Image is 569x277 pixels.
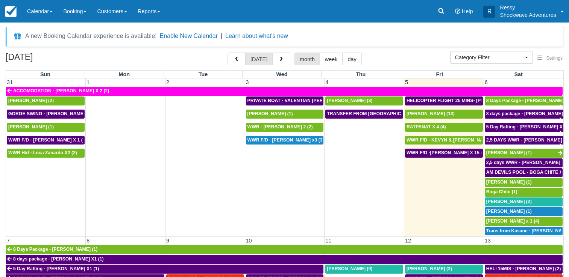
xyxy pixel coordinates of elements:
[485,217,563,226] a: [PERSON_NAME] x 1 (4)
[486,150,532,155] span: [PERSON_NAME] (1)
[404,238,412,244] span: 12
[486,218,539,224] span: [PERSON_NAME] x 1 (4)
[6,238,11,244] span: 7
[436,71,443,77] span: Fri
[245,238,253,244] span: 10
[514,71,522,77] span: Sat
[407,124,446,129] span: RATPANAT X 4 (4)
[405,149,483,158] a: WWR F/D -[PERSON_NAME] X 15 (15)
[320,53,343,65] button: week
[8,111,100,116] span: GORGE SWING - [PERSON_NAME] X 2 (2)
[86,79,90,85] span: 1
[160,32,218,40] button: Enable New Calendar
[325,265,403,274] a: [PERSON_NAME] (9)
[500,11,556,19] p: Shockwave Adventures
[485,265,563,274] a: HELI 15MIS - [PERSON_NAME] (2)
[247,137,324,143] span: WWR F/D - [PERSON_NAME] x3 (3)
[404,79,409,85] span: 5
[13,256,104,262] span: 8 days package - [PERSON_NAME] X1 (1)
[485,158,563,167] a: 2,5 days WWR - [PERSON_NAME] X2 (2)
[485,227,563,236] a: Trans from Kasane - [PERSON_NAME] X4 (4)
[483,6,495,18] div: R
[8,150,77,155] span: WWR H/d - Loca Zanardo X2 (2)
[485,149,563,158] a: [PERSON_NAME] (1)
[13,266,99,271] span: 5 Day Rafting - [PERSON_NAME] X1 (1)
[7,96,85,105] a: [PERSON_NAME] (2)
[199,71,208,77] span: Tue
[407,150,489,155] span: WWR F/D -[PERSON_NAME] X 15 (15)
[13,88,109,93] span: ACCOMODATION - [PERSON_NAME] X 2 (2)
[485,178,563,187] a: [PERSON_NAME] (1)
[7,110,85,119] a: GORGE SWING - [PERSON_NAME] X 2 (2)
[327,98,372,103] span: [PERSON_NAME] (3)
[407,98,528,103] span: HELICOPTER FLIGHT 25 MINS- [PERSON_NAME] X1 (1)
[294,53,320,65] button: month
[485,197,563,206] a: [PERSON_NAME] (2)
[405,123,483,132] a: RATPANAT X 4 (4)
[246,123,324,132] a: WWR - [PERSON_NAME] 2 (2)
[245,79,250,85] span: 3
[500,4,556,11] p: Ressy
[247,124,313,129] span: WWR - [PERSON_NAME] 2 (2)
[7,136,85,145] a: WWR F/D - [PERSON_NAME] X 1 (1)
[6,53,101,66] h2: [DATE]
[245,53,273,65] button: [DATE]
[407,137,502,143] span: WWR F/D - KEVYN & [PERSON_NAME] 2 (2)
[13,247,97,252] span: 8 Days Package - [PERSON_NAME] (1)
[485,110,563,119] a: 8 days package - [PERSON_NAME] X1 (1)
[407,266,452,271] span: [PERSON_NAME] (2)
[6,255,563,264] a: 8 days package - [PERSON_NAME] X1 (1)
[325,110,403,119] a: TRANSFER FROM [GEOGRAPHIC_DATA] TO VIC FALLS - [PERSON_NAME] X 1 (1)
[327,266,372,271] span: [PERSON_NAME] (9)
[247,111,293,116] span: [PERSON_NAME] (1)
[246,110,324,119] a: [PERSON_NAME] (1)
[486,179,532,185] span: [PERSON_NAME] (1)
[486,189,517,194] span: Boga Chite (1)
[165,79,170,85] span: 2
[486,199,532,204] span: [PERSON_NAME] (2)
[325,238,332,244] span: 11
[40,71,50,77] span: Sun
[276,71,288,77] span: Wed
[485,188,563,197] a: Boga Chite (1)
[450,51,533,64] button: Category Filter
[484,238,492,244] span: 13
[342,53,361,65] button: day
[8,137,87,143] span: WWR F/D - [PERSON_NAME] X 1 (1)
[5,6,17,17] img: checkfront-main-nav-mini-logo.png
[6,265,323,274] a: 5 Day Rafting - [PERSON_NAME] X1 (1)
[405,96,483,105] a: HELICOPTER FLIGHT 25 MINS- [PERSON_NAME] X1 (1)
[485,96,563,105] a: 8 Days Package - [PERSON_NAME] (1)
[6,87,563,96] a: ACCOMODATION - [PERSON_NAME] X 2 (2)
[221,33,222,39] span: |
[7,123,85,132] a: [PERSON_NAME] (1)
[485,136,563,145] a: 2,5 DAYS WWR - [PERSON_NAME] X1 (1)
[165,238,170,244] span: 9
[462,8,473,14] span: Help
[485,123,563,132] a: 5 Day Rafting - [PERSON_NAME] X1 (1)
[25,32,157,41] div: A new Booking Calendar experience is available!
[119,71,130,77] span: Mon
[407,111,455,116] span: [PERSON_NAME] (13)
[246,136,324,145] a: WWR F/D - [PERSON_NAME] x3 (3)
[405,136,483,145] a: WWR F/D - KEVYN & [PERSON_NAME] 2 (2)
[225,33,288,39] a: Learn about what's new
[356,71,366,77] span: Thu
[455,54,523,61] span: Category Filter
[325,96,403,105] a: [PERSON_NAME] (3)
[546,56,563,61] span: Settings
[7,149,85,158] a: WWR H/d - Loca Zanardo X2 (2)
[485,168,563,177] a: AM DEVILS POOL - BOGA CHITE X 1 (1)
[533,53,567,64] button: Settings
[8,98,54,103] span: [PERSON_NAME] (2)
[247,98,366,103] span: PRIVATE BOAT - VALENTIAN [PERSON_NAME] X 4 (4)
[455,9,460,14] i: Help
[6,245,563,254] a: 8 Days Package - [PERSON_NAME] (1)
[485,207,563,216] a: [PERSON_NAME] (1)
[405,110,483,119] a: [PERSON_NAME] (13)
[486,209,532,214] span: [PERSON_NAME] (1)
[484,79,489,85] span: 6
[8,124,54,129] span: [PERSON_NAME] (1)
[327,111,507,116] span: TRANSFER FROM [GEOGRAPHIC_DATA] TO VIC FALLS - [PERSON_NAME] X 1 (1)
[325,79,329,85] span: 4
